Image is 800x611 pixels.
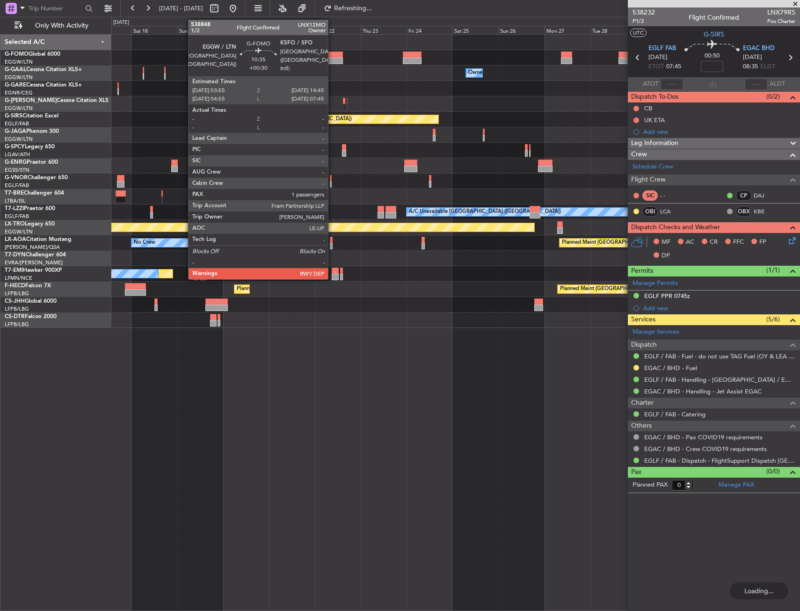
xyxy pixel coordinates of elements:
[5,113,58,119] a: G-SIRSCitation Excel
[5,244,60,251] a: [PERSON_NAME]/QSA
[648,44,676,53] span: EGLF FAB
[5,58,33,65] a: EGGW/LTN
[631,222,720,233] span: Dispatch Checks and Weather
[5,136,33,143] a: EGGW/LTN
[766,314,780,324] span: (5/6)
[5,182,29,189] a: EGLF/FAB
[743,62,758,72] span: 08:35
[452,26,498,34] div: Sat 25
[743,44,775,53] span: EGAC BHD
[631,340,657,350] span: Dispatch
[237,282,384,296] div: Planned Maint [GEOGRAPHIC_DATA] ([GEOGRAPHIC_DATA])
[5,51,60,57] a: G-FOMOGlobal 6000
[131,26,177,34] div: Sat 18
[643,80,658,89] span: ATOT
[754,191,775,200] a: DAJ
[766,466,780,476] span: (0/0)
[644,433,763,441] a: EGAC / BHD - Pax COVID19 requirements
[648,62,664,72] span: ETOT
[644,292,690,300] div: EGLF PPR 0745z
[5,74,33,81] a: EGGW/LTN
[633,480,668,490] label: Planned PAX
[5,67,26,73] span: G-GAAL
[5,175,28,181] span: G-VNOR
[662,251,670,261] span: DP
[5,228,33,235] a: EGGW/LTN
[730,582,788,599] div: Loading...
[159,4,203,13] span: [DATE] - [DATE]
[498,26,544,34] div: Sun 26
[5,167,29,174] a: EGSS/STN
[644,457,795,465] a: EGLF / FAB - Dispatch - FlightSupport Dispatch [GEOGRAPHIC_DATA]
[590,26,636,34] div: Tue 28
[29,1,82,15] input: Trip Number
[633,279,678,288] a: Manage Permits
[409,205,561,219] div: A/C Unavailable [GEOGRAPHIC_DATA] ([GEOGRAPHIC_DATA])
[177,26,223,34] div: Sun 19
[5,275,32,282] a: LFMN/NCE
[5,190,24,196] span: T7-BRE
[560,282,707,296] div: Planned Maint [GEOGRAPHIC_DATA] ([GEOGRAPHIC_DATA])
[644,445,767,453] a: EGAC / BHD - Crew COVID19 requirements
[5,82,26,88] span: G-GARE
[5,113,22,119] span: G-SIRS
[5,259,63,266] a: EVRA/[PERSON_NAME]
[631,175,666,185] span: Flight Crew
[643,304,795,312] div: Add new
[705,51,720,61] span: 00:50
[24,22,99,29] span: Only With Activity
[5,221,55,227] a: LX-TROLegacy 650
[5,206,55,211] a: T7-LZZIPraetor 600
[468,66,484,80] div: Owner
[5,268,62,273] a: T7-EMIHawker 900XP
[660,191,681,200] div: - -
[5,252,66,258] a: T7-DYNChallenger 604
[5,98,57,103] span: G-[PERSON_NAME]
[648,53,668,62] span: [DATE]
[5,144,55,150] a: G-SPCYLegacy 650
[644,116,665,124] div: UK ETA
[5,98,109,103] a: G-[PERSON_NAME]Cessna Citation XLS
[631,92,678,102] span: Dispatch To-Dos
[662,238,670,247] span: MF
[5,268,23,273] span: T7-EMI
[134,236,155,250] div: No Crew
[633,162,673,172] a: Schedule Crew
[5,206,24,211] span: T7-LZZI
[631,266,653,276] span: Permits
[5,160,58,165] a: G-ENRGPraetor 600
[5,82,82,88] a: G-GARECessna Citation XLS+
[770,80,785,89] span: ALDT
[704,29,724,39] span: G-SIRS
[644,410,705,418] a: EGLF / FAB - Catering
[759,238,766,247] span: FP
[5,89,33,96] a: EGNR/CEG
[642,190,658,201] div: SIC
[223,26,269,34] div: Mon 20
[5,321,29,328] a: LFPB/LBG
[5,129,59,134] a: G-JAGAPhenom 300
[631,398,654,408] span: Charter
[5,290,29,297] a: LFPB/LBG
[334,5,373,12] span: Refreshing...
[666,62,681,72] span: 07:45
[5,175,68,181] a: G-VNORChallenger 650
[633,327,679,337] a: Manage Services
[644,364,697,372] a: EGAC / BHD - Fuel
[113,19,129,27] div: [DATE]
[241,112,352,126] div: Planned Maint Oxford ([GEOGRAPHIC_DATA])
[5,237,72,242] a: LX-AOACitation Mustang
[766,265,780,275] span: (1/1)
[689,13,739,22] div: Flight Confirmed
[320,1,376,16] button: Refreshing...
[633,17,655,25] span: P1/2
[644,376,795,384] a: EGLF / FAB - Handling - [GEOGRAPHIC_DATA] / EGLF / FAB
[767,7,795,17] span: LNX79RS
[631,467,641,478] span: Pax
[5,129,26,134] span: G-JAGA
[5,314,25,320] span: CS-DTR
[5,213,29,220] a: EGLF/FAB
[5,190,64,196] a: T7-BREChallenger 604
[5,298,57,304] a: CS-JHHGlobal 6000
[631,314,655,325] span: Services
